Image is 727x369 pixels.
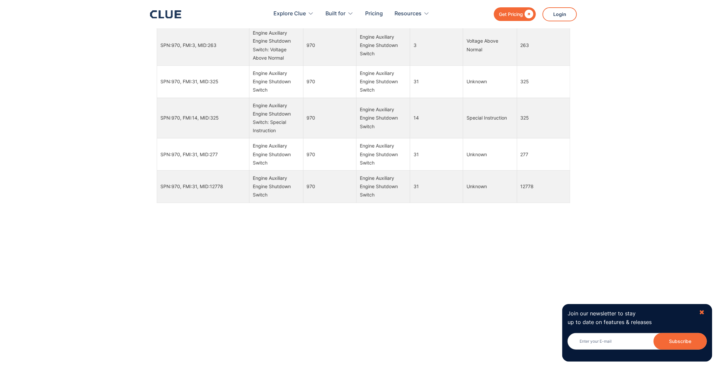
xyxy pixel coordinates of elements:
div: Voltage Above Normal [467,37,513,54]
td: 31 [410,139,463,171]
div: Engine Auxiliary Engine Shutdown Switch [360,142,407,167]
td: 12778 [517,171,570,203]
div:  [523,10,533,18]
td: SPN:970, FMI:14, MID:325 [157,98,249,139]
td: Unknown [463,139,517,171]
td: 263 [517,25,570,66]
td: SPN:970, FMI:31, MID:12778 [157,171,249,203]
p: Join our newsletter to stay up to date on features & releases [568,309,693,326]
div: Engine Auxiliary Engine Shutdown Switch [360,106,407,131]
input: Enter your E-mail [568,333,707,350]
td: 970 [303,171,356,203]
td: SPN:970, FMI:3, MID:263 [157,25,249,66]
div: Engine Auxiliary Engine Shutdown Switch [360,33,407,58]
td: 31 [410,66,463,98]
div: Engine Auxiliary Engine Shutdown Switch [360,69,407,95]
td: 3 [410,25,463,66]
div: Explore Clue [273,3,306,24]
td: 325 [517,66,570,98]
a: Pricing [365,3,383,24]
div: Built for [325,3,345,24]
div: ✖ [699,308,705,317]
td: 970 [303,25,356,66]
div: Engine Auxiliary Engine Shutdown Switch [253,142,299,167]
div: Built for [325,3,353,24]
div: Engine Auxiliary Engine Shutdown Switch [360,174,407,199]
input: Subscribe [654,333,707,350]
form: Newsletter [568,333,707,356]
div: Engine Auxiliary Engine Shutdown Switch: Voltage Above Normal [253,29,299,62]
div: Special Instruction [467,114,513,122]
td: 970 [303,66,356,98]
div: Get Pricing [499,10,523,18]
td: 277 [517,139,570,171]
a: Get Pricing [494,7,536,21]
td: 970 [303,98,356,139]
div: Engine Auxiliary Engine Shutdown Switch [253,174,299,199]
td: SPN:970, FMI:31, MID:277 [157,139,249,171]
td: 970 [303,139,356,171]
div: Explore Clue [273,3,314,24]
td: 14 [410,98,463,139]
div: Resources [395,3,422,24]
div: Engine Auxiliary Engine Shutdown Switch: Special Instruction [253,102,299,135]
td: SPN:970, FMI:31, MID:325 [157,66,249,98]
td: Unknown [463,171,517,203]
div: Engine Auxiliary Engine Shutdown Switch [253,69,299,95]
td: 325 [517,98,570,139]
div: Resources [395,3,430,24]
td: Unknown [463,66,517,98]
a: Login [543,7,577,21]
td: 31 [410,171,463,203]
